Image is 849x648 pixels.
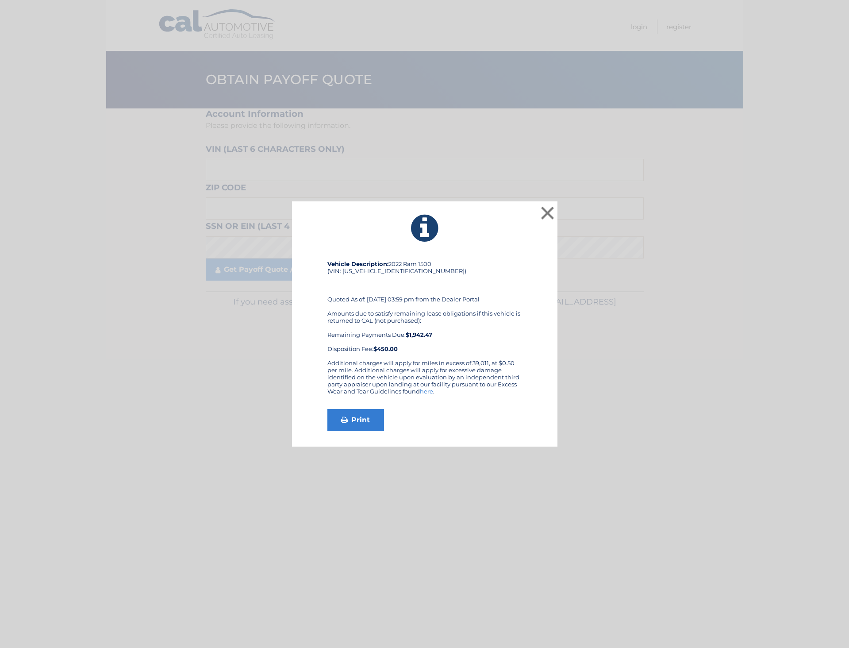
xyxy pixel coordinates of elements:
[327,260,388,267] strong: Vehicle Description:
[373,345,398,352] strong: $450.00
[327,310,522,352] div: Amounts due to satisfy remaining lease obligations if this vehicle is returned to CAL (not purcha...
[539,204,557,222] button: ×
[406,331,432,338] b: $1,942.47
[327,359,522,402] div: Additional charges will apply for miles in excess of 39,011, at $0.50 per mile. Additional charge...
[327,260,522,359] div: 2022 Ram 1500 (VIN: [US_VEHICLE_IDENTIFICATION_NUMBER]) Quoted As of: [DATE] 03:59 pm from the De...
[420,388,433,395] a: here
[327,409,384,431] a: Print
